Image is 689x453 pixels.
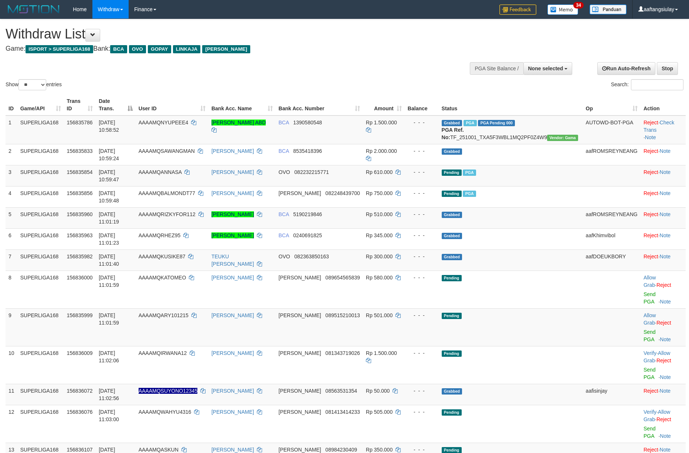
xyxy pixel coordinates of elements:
[6,346,17,384] td: 10
[67,211,93,217] span: 156835960
[644,275,656,288] span: ·
[211,388,254,394] a: [PERSON_NAME]
[644,409,670,422] a: Allow Grab
[6,115,17,144] td: 1
[6,405,17,443] td: 12
[583,144,641,165] td: aafROMSREYNEANG
[641,228,686,249] td: ·
[528,66,563,71] span: None selected
[644,254,658,259] a: Reject
[463,170,476,176] span: Marked by aafsoycanthlai
[211,447,254,453] a: [PERSON_NAME]
[139,350,187,356] span: AAAAMQIRWANA12
[17,271,64,308] td: SUPERLIGA168
[547,4,578,15] img: Button%20Memo.svg
[644,312,656,326] span: ·
[139,148,195,154] span: AAAAMQSAWANGMAN
[67,350,93,356] span: 156836009
[293,232,322,238] span: Copy 0240691825 to clipboard
[583,249,641,271] td: aafDOEUKBORY
[408,232,436,239] div: - - -
[408,147,436,155] div: - - -
[139,232,181,238] span: AAAAMQRHEZ95
[408,211,436,218] div: - - -
[366,120,397,125] span: Rp 1.500.000
[408,312,436,319] div: - - -
[366,409,393,415] span: Rp 505.000
[583,207,641,228] td: aafROMSREYNEANG
[67,312,93,318] span: 156835999
[18,79,46,90] select: Showentries
[641,346,686,384] td: · ·
[17,308,64,346] td: SUPERLIGA168
[279,409,321,415] span: [PERSON_NAME]
[67,190,93,196] span: 156835856
[583,384,641,405] td: aafisinjay
[641,165,686,186] td: ·
[644,232,658,238] a: Reject
[644,190,658,196] a: Reject
[6,144,17,165] td: 2
[139,312,189,318] span: AAAAMQARY101215
[611,79,683,90] label: Search:
[366,447,393,453] span: Rp 350.000
[660,433,671,439] a: Note
[279,169,290,175] span: OVO
[211,169,254,175] a: [PERSON_NAME]
[478,120,515,126] span: PGA Pending
[6,186,17,207] td: 4
[644,350,670,363] span: ·
[583,94,641,115] th: Op: activate to sort column ascending
[279,254,290,259] span: OVO
[139,120,189,125] span: AAAAMQNYUPEEE4
[366,388,390,394] span: Rp 50.000
[67,388,93,394] span: 156836072
[129,45,146,53] span: OVO
[211,254,254,267] a: TEUKU [PERSON_NAME]
[641,186,686,207] td: ·
[325,409,360,415] span: Copy 081413414233 to clipboard
[139,190,195,196] span: AAAAMQBALMONDT77
[139,388,198,394] span: Nama rekening ada tanda titik/strip, harap diedit
[408,253,436,260] div: - - -
[26,45,93,53] span: ISPORT > SUPERLIGA168
[99,148,119,161] span: [DATE] 10:59:24
[660,190,671,196] a: Note
[408,274,436,281] div: - - -
[6,79,62,90] label: Show entries
[6,207,17,228] td: 5
[442,388,462,395] span: Grabbed
[279,190,321,196] span: [PERSON_NAME]
[17,207,64,228] td: SUPERLIGA168
[644,148,658,154] a: Reject
[279,312,321,318] span: [PERSON_NAME]
[442,127,464,140] b: PGA Ref. No:
[442,313,462,319] span: Pending
[641,384,686,405] td: ·
[17,228,64,249] td: SUPERLIGA168
[17,115,64,144] td: SUPERLIGA168
[211,409,254,415] a: [PERSON_NAME]
[211,120,266,125] a: [PERSON_NAME] ABD
[325,190,360,196] span: Copy 082248439700 to clipboard
[325,350,360,356] span: Copy 081343719026 to clipboard
[660,388,671,394] a: Note
[211,148,254,154] a: [PERSON_NAME]
[660,374,671,380] a: Note
[67,232,93,238] span: 156835963
[279,350,321,356] span: [PERSON_NAME]
[656,358,671,363] a: Reject
[641,94,686,115] th: Action
[660,169,671,175] a: Note
[67,169,93,175] span: 156835854
[366,275,393,281] span: Rp 580.000
[641,207,686,228] td: ·
[644,120,658,125] a: Reject
[139,447,179,453] span: AAAAMQASKUN
[67,409,93,415] span: 156836076
[6,271,17,308] td: 8
[641,249,686,271] td: ·
[139,169,182,175] span: AAAAMQANNASA
[139,409,191,415] span: AAAAMQWAHYU4316
[99,409,119,422] span: [DATE] 11:03:00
